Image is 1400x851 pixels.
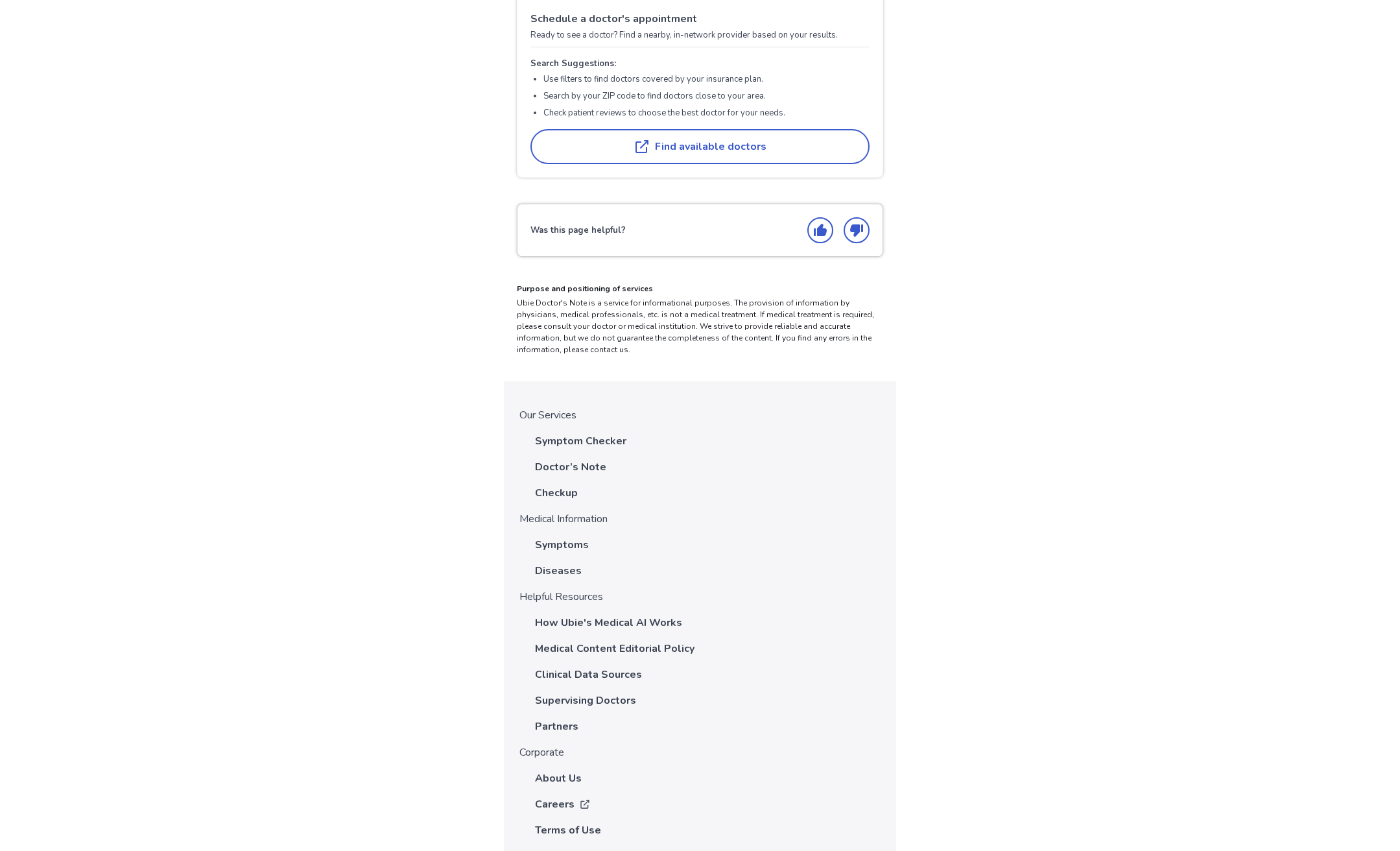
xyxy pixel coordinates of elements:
p: Ubie Doctor's Note is a service for informational purposes. The provision of information by physi... [517,283,883,355]
a: How Ubie's Medical AI Works [535,615,682,630]
span: Purpose and positioning of services [517,283,883,294]
li: Search by your ZIP code to find doctors close to your area. [543,90,870,102]
button: Thumbs down [844,217,870,243]
p: Schedule a doctor's appointment [530,11,870,27]
button: Thumbs up [807,217,833,243]
p: Ready to see a doctor? Find a nearby, in-network provider based on your results. [530,29,870,42]
a: Careers [535,797,590,812]
div: Find available doctors [655,139,766,154]
a: Medical Content Editorial Policy [535,641,694,656]
p: Medical Information [519,511,881,527]
p: Search Suggestions: [530,58,870,71]
a: Symptoms [535,537,589,553]
a: Symptom Checker [535,433,626,449]
p: Our Services [519,407,881,423]
a: Clinical Data Sources [535,667,642,682]
a: Doctor’s Note [535,459,606,475]
button: Find available doctors [530,129,870,164]
p: Corporate [519,745,881,760]
p: Careers [535,797,575,812]
p: Helpful Resources [519,589,881,605]
li: Check patient reviews to choose the best doctor for your needs. [543,107,870,119]
a: Checkup [535,485,578,501]
a: Partners [535,719,578,734]
a: About Us [535,771,582,786]
a: Supervising Doctors [535,693,636,708]
li: Use filters to find doctors covered by your insurance plan. [543,73,870,85]
p: Was this page helpful? [530,224,626,237]
a: Terms of Use [535,822,601,838]
a: Diseases [535,563,582,579]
